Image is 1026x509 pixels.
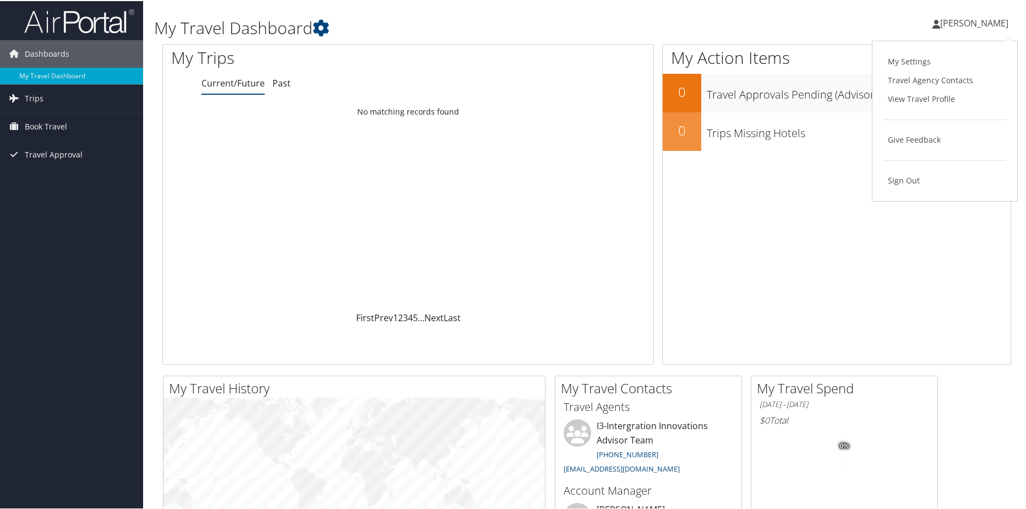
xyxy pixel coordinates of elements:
[707,119,1011,140] h3: Trips Missing Hotels
[25,39,69,67] span: Dashboards
[356,311,374,323] a: First
[201,76,265,88] a: Current/Future
[403,311,408,323] a: 3
[760,398,929,409] h6: [DATE] - [DATE]
[883,170,1006,189] a: Sign Out
[25,84,43,111] span: Trips
[564,482,733,497] h3: Account Manager
[444,311,461,323] a: Last
[424,311,444,323] a: Next
[398,311,403,323] a: 2
[272,76,291,88] a: Past
[561,378,741,397] h2: My Travel Contacts
[169,378,545,397] h2: My Travel History
[374,311,393,323] a: Prev
[564,463,680,473] a: [EMAIL_ADDRESS][DOMAIN_NAME]
[883,129,1006,148] a: Give Feedback
[24,7,134,33] img: airportal-logo.png
[707,80,1011,101] h3: Travel Approvals Pending (Advisor Booked)
[25,140,83,167] span: Travel Approval
[564,398,733,414] h3: Travel Agents
[663,120,701,139] h2: 0
[760,413,929,425] h6: Total
[760,413,769,425] span: $0
[883,70,1006,89] a: Travel Agency Contacts
[154,15,731,39] h1: My Travel Dashboard
[663,45,1011,68] h1: My Action Items
[163,101,653,121] td: No matching records found
[883,51,1006,70] a: My Settings
[883,89,1006,107] a: View Travel Profile
[393,311,398,323] a: 1
[408,311,413,323] a: 4
[932,6,1019,39] a: [PERSON_NAME]
[663,111,1011,150] a: 0Trips Missing Hotels
[171,45,441,68] h1: My Trips
[597,448,658,458] a: [PHONE_NUMBER]
[418,311,424,323] span: …
[25,112,67,139] span: Book Travel
[940,16,1008,28] span: [PERSON_NAME]
[413,311,418,323] a: 5
[757,378,937,397] h2: My Travel Spend
[558,418,739,477] li: I3-Intergration Innovations Advisor Team
[663,82,701,100] h2: 0
[663,73,1011,111] a: 0Travel Approvals Pending (Advisor Booked)
[840,442,849,448] tspan: 0%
